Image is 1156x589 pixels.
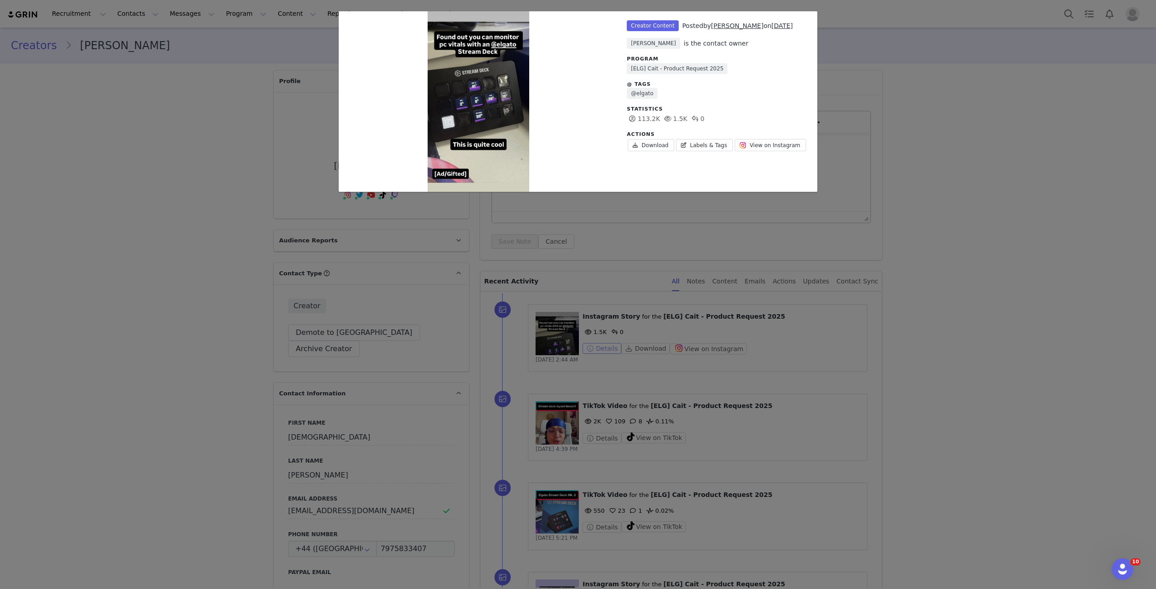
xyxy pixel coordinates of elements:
[627,115,660,122] span: 113.2K
[684,39,748,48] div: is the contact owner
[627,88,657,99] a: @elgato
[7,7,371,17] body: Rich Text Area. Press ALT-0 for help.
[1130,558,1141,566] span: 10
[628,139,674,151] a: Download
[339,11,817,192] div: Unlabeled
[1112,558,1133,580] iframe: Intercom live chat
[739,142,746,149] img: instagram.svg
[627,56,808,63] div: Program
[690,115,704,122] span: 0
[676,139,733,151] a: Labels & Tags
[627,63,727,74] a: [ELG] Cait - Product Request 2025
[662,115,687,122] span: 1.5K
[703,22,763,29] span: by
[627,38,680,49] span: [PERSON_NAME]
[627,131,808,139] div: Actions
[735,139,806,151] a: View on Instagram
[771,22,792,29] a: [DATE]
[627,81,808,88] div: @ Tags
[627,106,808,113] div: Statistics
[682,21,793,31] div: Posted on
[627,20,678,31] span: Creator Content
[711,22,764,29] a: [PERSON_NAME]
[750,141,800,149] span: View on Instagram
